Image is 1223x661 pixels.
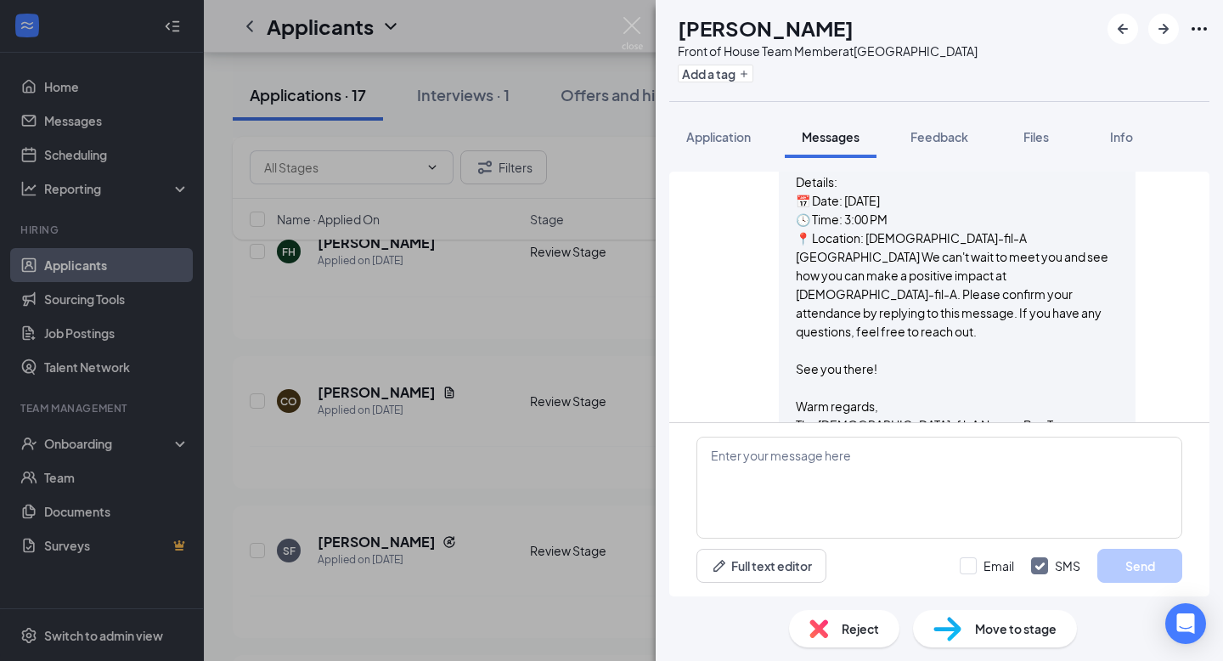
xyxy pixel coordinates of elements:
div: Open Intercom Messenger [1165,603,1206,644]
span: Files [1023,129,1049,144]
button: Send [1097,549,1182,583]
span: Reject [842,619,879,638]
svg: Plus [739,69,749,79]
span: Messages [802,129,859,144]
svg: Pen [711,557,728,574]
button: Full text editorPen [696,549,826,583]
svg: ArrowRight [1153,19,1174,39]
button: ArrowLeftNew [1107,14,1138,44]
h1: [PERSON_NAME] [678,14,854,42]
button: ArrowRight [1148,14,1179,44]
span: Application [686,129,751,144]
div: Front of House Team Member at [GEOGRAPHIC_DATA] [678,42,978,59]
svg: ArrowLeftNew [1113,19,1133,39]
svg: Ellipses [1189,19,1209,39]
span: Feedback [910,129,968,144]
span: Move to stage [975,619,1057,638]
span: Info [1110,129,1133,144]
button: PlusAdd a tag [678,65,753,82]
